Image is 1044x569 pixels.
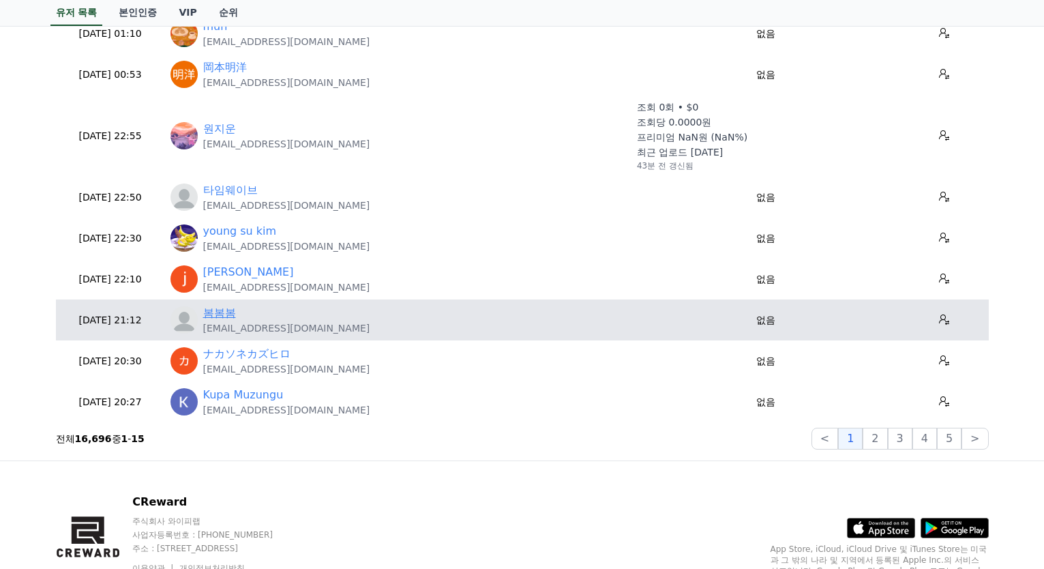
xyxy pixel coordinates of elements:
[637,272,895,287] p: 없음
[170,388,198,415] img: https://lh3.googleusercontent.com/a/ACg8ocKHbmEOxfxaHQjGWi4Vd-xSESqWJ9hNKglxhaJzGQ29-SsT=s96-c
[637,313,895,327] p: 없음
[637,115,711,129] p: 조회당 0.0000원
[203,223,277,239] a: young su kim
[131,433,144,444] strong: 15
[203,18,228,35] a: mun
[121,433,128,444] strong: 1
[912,428,937,450] button: 4
[637,68,895,82] p: 없음
[56,432,145,446] p: 전체 중 -
[637,231,895,246] p: 없음
[838,428,863,450] button: 1
[203,280,370,294] p: [EMAIL_ADDRESS][DOMAIN_NAME]
[203,121,236,137] a: 원지운
[170,265,198,293] img: https://lh3.googleusercontent.com/a/ACg8ocJjNpTDj_HEHuw8oPjBfHQLwr4bPTMnMhm0nFOZEhBcxvwhNw=s96-c
[203,264,294,280] a: [PERSON_NAME]
[937,428,961,450] button: 5
[203,387,284,403] a: Kupa Muzungu
[61,272,160,287] p: [DATE] 22:10
[61,313,160,327] p: [DATE] 21:12
[203,199,370,212] p: [EMAIL_ADDRESS][DOMAIN_NAME]
[132,543,372,554] p: 주소 : [STREET_ADDRESS]
[637,190,895,205] p: 없음
[637,395,895,409] p: 없음
[203,321,370,335] p: [EMAIL_ADDRESS][DOMAIN_NAME]
[35,453,59,464] span: Home
[203,76,370,89] p: [EMAIL_ADDRESS][DOMAIN_NAME]
[4,433,90,467] a: Home
[203,59,247,76] a: 岡本明洋
[203,182,258,199] a: 타임웨이브
[75,433,112,444] strong: 16,696
[203,35,370,48] p: [EMAIL_ADDRESS][DOMAIN_NAME]
[202,453,235,464] span: Settings
[61,27,160,41] p: [DATE] 01:10
[863,428,887,450] button: 2
[637,160,693,171] p: 43분 전 갱신됨
[637,100,698,114] p: 조회 0회 • $0
[113,454,153,465] span: Messages
[170,224,198,252] img: https://lh3.googleusercontent.com/a/ACg8ocJOmEv8ofucf3tBx4FKi97pr0j9u1VMQf0LCKob0s__i9t6ZpM=s96-c
[170,184,198,211] img: profile_blank.webp
[170,61,198,88] img: https://lh3.googleusercontent.com/a/ACg8ocKiJ2YnCjZjvjSJU-8HmV0rdsFTLw_eBOcfU8kYxkNYRN_4kQ=s96-c
[203,239,370,253] p: [EMAIL_ADDRESS][DOMAIN_NAME]
[170,306,198,334] img: profile_blank.webp
[637,27,895,41] p: 없음
[203,346,290,362] a: ナカソネカズヒロ
[203,403,370,417] p: [EMAIL_ADDRESS][DOMAIN_NAME]
[637,354,895,368] p: 없음
[61,129,160,143] p: [DATE] 22:55
[132,529,372,540] p: 사업자등록번호 : [PHONE_NUMBER]
[176,433,262,467] a: Settings
[170,20,198,47] img: https://lh3.googleusercontent.com/a/ACg8ocJKV-AujKuA52imKxsEHhOJfiIEkw6B2-WxmkddBh_a9Oe1cFlk=s96-c
[170,122,198,149] img: https://lh3.googleusercontent.com/a/ACg8ocJ_jmlkZW-uFoc7653c8RIe-_cdtdOxB5kKLVrX7k7k3E_nXOCR=s96-c
[61,395,160,409] p: [DATE] 20:27
[637,145,723,159] p: 최근 업로드 [DATE]
[61,190,160,205] p: [DATE] 22:50
[637,130,747,144] p: 프리미엄 NaN원 (NaN%)
[61,354,160,368] p: [DATE] 20:30
[203,305,236,321] a: 봄봄봄
[203,362,370,376] p: [EMAIL_ADDRESS][DOMAIN_NAME]
[61,68,160,82] p: [DATE] 00:53
[132,494,372,510] p: CReward
[170,347,198,375] img: https://lh3.googleusercontent.com/a/ACg8ocKiUk4i9FbFn-QmMXYHSXEBviLnUQOtrtmLZ7PzzI7JzZckHw=s96-c
[811,428,838,450] button: <
[203,137,370,151] p: [EMAIL_ADDRESS][DOMAIN_NAME]
[61,231,160,246] p: [DATE] 22:30
[888,428,912,450] button: 3
[90,433,176,467] a: Messages
[132,516,372,527] p: 주식회사 와이피랩
[961,428,988,450] button: >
